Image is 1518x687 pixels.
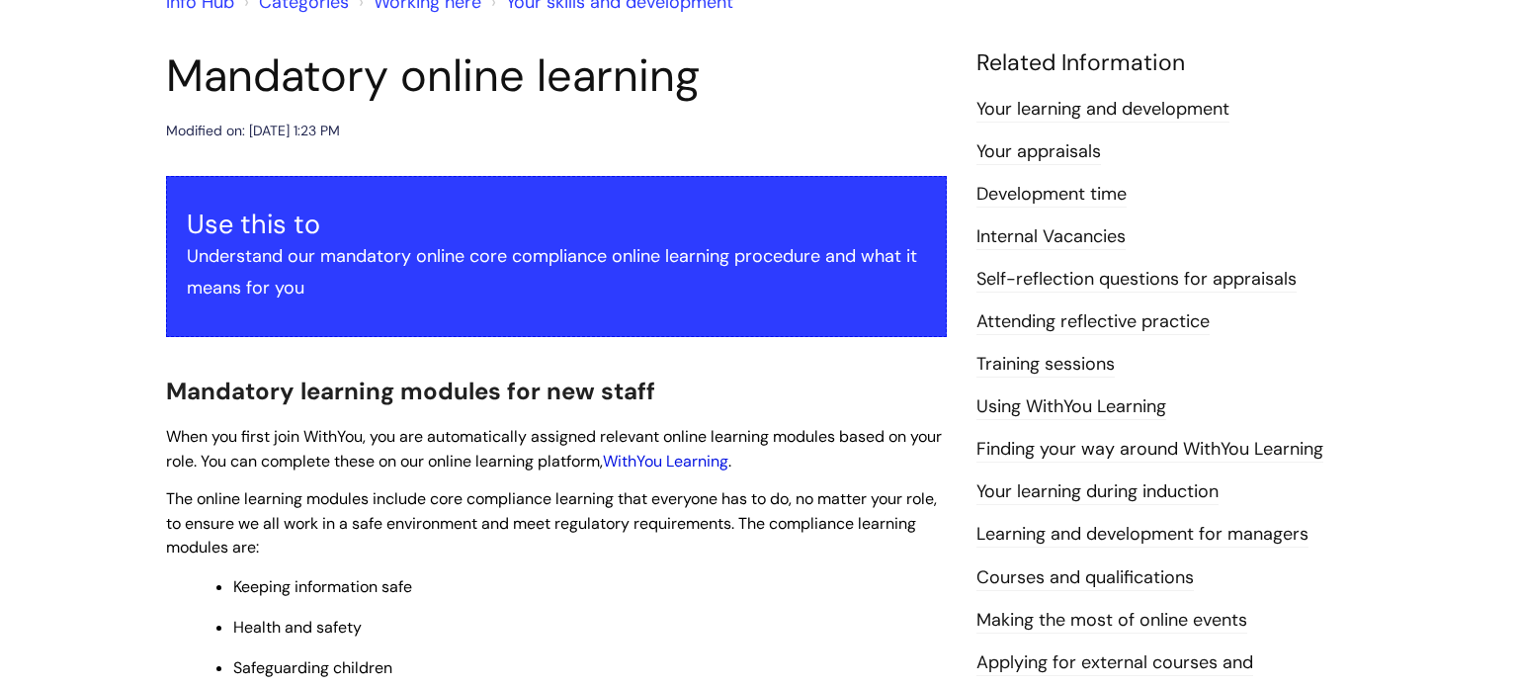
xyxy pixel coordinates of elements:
a: Your appraisals [976,139,1101,165]
a: Training sessions [976,352,1115,378]
span: Keeping information safe [233,576,412,597]
a: Using WithYou Learning [976,394,1166,420]
a: Finding your way around WithYou Learning [976,437,1323,463]
a: Making the most of online events [976,608,1247,634]
a: Development time [976,182,1127,208]
span: Mandatory learning modules for new staff [166,376,655,406]
h3: Use this to [187,209,926,240]
span: Safeguarding children [233,657,392,678]
p: Understand our mandatory online core compliance online learning procedure and what it means for you [187,240,926,304]
a: Courses and qualifications [976,565,1194,591]
a: Internal Vacancies [976,224,1126,250]
a: Your learning and development [976,97,1229,123]
span: Health and safety [233,617,362,638]
a: Attending reflective practice [976,309,1210,335]
span: When you first join WithYou, you are automatically assigned relevant online learning modules base... [166,426,942,472]
div: Modified on: [DATE] 1:23 PM [166,119,340,143]
h4: Related Information [976,49,1352,77]
span: The online learning modules include core compliance learning that everyone has to do, no matter y... [166,488,937,558]
a: Self-reflection questions for appraisals [976,267,1297,293]
h1: Mandatory online learning [166,49,947,103]
a: Your learning during induction [976,479,1219,505]
a: Learning and development for managers [976,522,1308,548]
a: WithYou Learning [603,451,728,472]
